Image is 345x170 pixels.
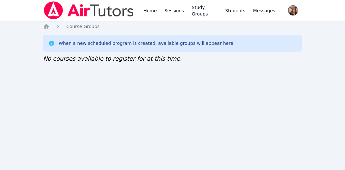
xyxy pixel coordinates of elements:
[43,1,134,19] img: Air Tutors
[59,40,235,46] div: When a new scheduled program is created, available groups will appear here.
[43,23,302,30] nav: Breadcrumb
[66,24,100,29] span: Course Groups
[253,7,275,14] span: Messages
[66,23,100,30] a: Course Groups
[43,55,182,62] span: No courses available to register for at this time.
